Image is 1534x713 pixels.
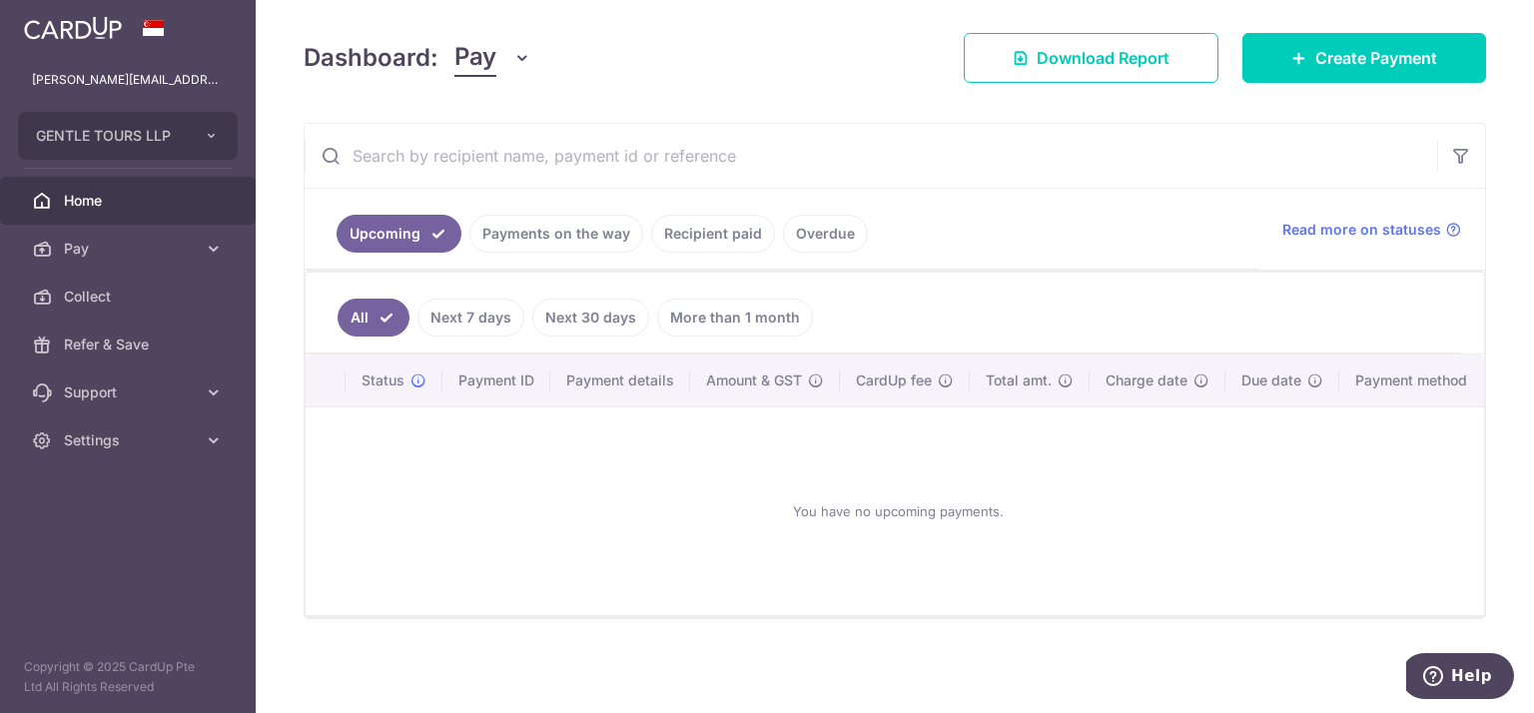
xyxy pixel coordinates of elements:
[362,370,404,390] span: Status
[64,335,196,355] span: Refer & Save
[469,215,643,253] a: Payments on the way
[1106,370,1187,390] span: Charge date
[856,370,932,390] span: CardUp fee
[32,70,224,90] p: [PERSON_NAME][EMAIL_ADDRESS][DOMAIN_NAME]
[64,191,196,211] span: Home
[550,355,690,406] th: Payment details
[783,215,868,253] a: Overdue
[24,16,122,40] img: CardUp
[986,370,1052,390] span: Total amt.
[305,124,1437,188] input: Search by recipient name, payment id or reference
[64,382,196,402] span: Support
[651,215,775,253] a: Recipient paid
[442,355,550,406] th: Payment ID
[338,299,409,337] a: All
[417,299,524,337] a: Next 7 days
[706,370,802,390] span: Amount & GST
[1406,653,1514,703] iframe: Opens a widget where you can find more information
[964,33,1218,83] a: Download Report
[532,299,649,337] a: Next 30 days
[1282,220,1441,240] span: Read more on statuses
[454,39,496,77] span: Pay
[64,287,196,307] span: Collect
[36,126,184,146] span: GENTLE TOURS LLP
[304,40,438,76] h4: Dashboard:
[64,430,196,450] span: Settings
[1315,46,1437,70] span: Create Payment
[64,239,196,259] span: Pay
[1241,370,1301,390] span: Due date
[657,299,813,337] a: More than 1 month
[337,215,461,253] a: Upcoming
[1242,33,1486,83] a: Create Payment
[454,39,531,77] button: Pay
[1282,220,1461,240] a: Read more on statuses
[330,423,1467,599] div: You have no upcoming payments.
[1037,46,1169,70] span: Download Report
[18,112,238,160] button: GENTLE TOURS LLP
[1339,355,1491,406] th: Payment method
